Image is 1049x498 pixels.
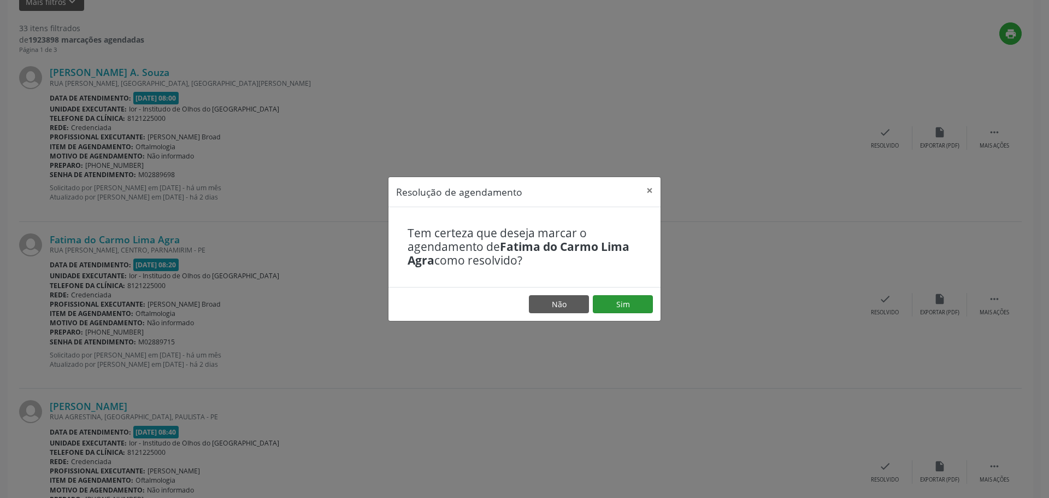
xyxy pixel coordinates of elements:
b: Fatima do Carmo Lima Agra [408,239,629,268]
button: Sim [593,295,653,314]
button: Não [529,295,589,314]
h5: Resolução de agendamento [396,185,522,199]
button: Close [639,177,661,204]
h4: Tem certeza que deseja marcar o agendamento de como resolvido? [408,226,641,268]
